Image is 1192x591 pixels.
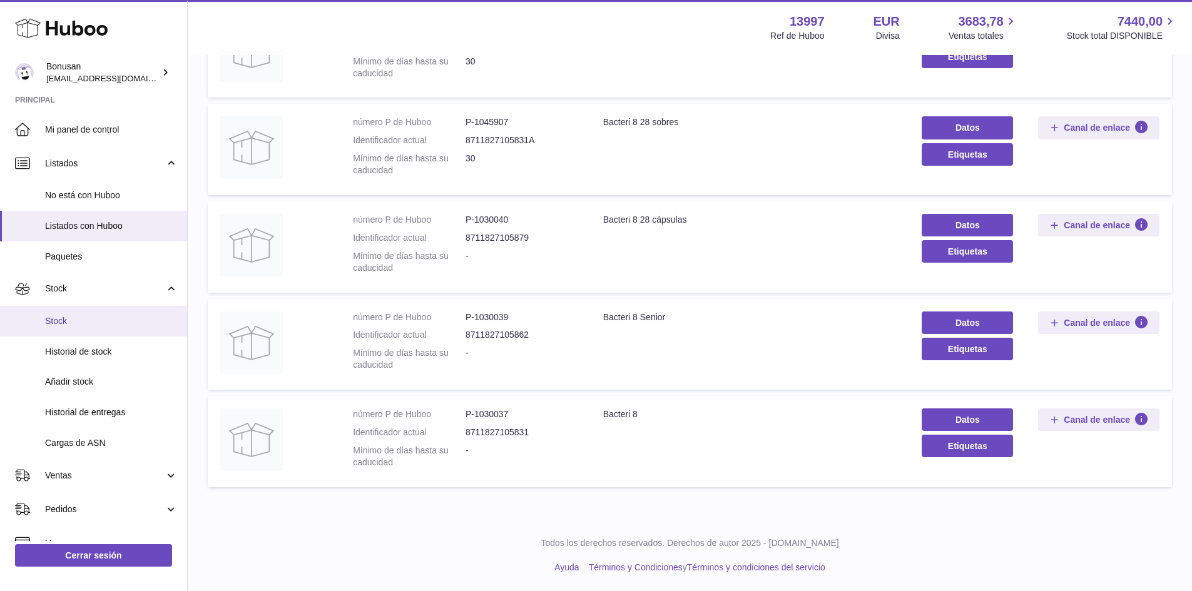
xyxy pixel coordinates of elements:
span: Listados con Huboo [45,220,178,232]
span: No está con Huboo [45,189,178,201]
span: [EMAIL_ADDRESS][DOMAIN_NAME] [46,73,184,83]
dt: Mínimo de días hasta su caducidad [353,153,466,176]
dd: - [466,347,578,371]
li: y [584,562,825,573]
dt: Mínimo de días hasta su caducidad [353,56,466,79]
a: Datos [922,408,1013,431]
dt: número P de Huboo [353,311,466,323]
strong: EUR [874,13,900,30]
div: Bonusan [46,61,159,84]
a: Datos [922,116,1013,139]
dd: - [466,445,578,468]
strong: 13997 [790,13,825,30]
button: Etiquetas [922,46,1013,68]
div: Bacteri 8 28 sobres [603,116,897,128]
button: Canal de enlace [1038,116,1159,139]
dd: P-1030039 [466,311,578,323]
div: Bacteri 8 Senior [603,311,897,323]
span: Listados [45,158,165,169]
span: Uso [45,537,178,549]
dd: - [466,250,578,274]
span: Cargas de ASN [45,437,178,449]
span: Ventas totales [949,30,1018,42]
span: Canal de enlace [1064,122,1130,133]
span: Canal de enlace [1064,414,1130,425]
img: info@bonusan.es [15,63,34,82]
button: Etiquetas [922,338,1013,360]
dt: Identificador actual [353,329,466,341]
a: Datos [922,214,1013,236]
a: Términos y condiciones del servicio [687,562,825,572]
dt: Mínimo de días hasta su caducidad [353,250,466,274]
dd: 8711827105862 [466,329,578,341]
button: Etiquetas [922,435,1013,457]
span: Canal de enlace [1064,317,1130,328]
dd: 30 [466,153,578,176]
span: 3683,78 [958,13,1003,30]
img: Bacteri 8 28 cápsulas [220,214,283,276]
div: Bacteri 8 [603,408,897,420]
span: Historial de stock [45,346,178,358]
button: Canal de enlace [1038,214,1159,236]
dt: número P de Huboo [353,214,466,226]
button: Etiquetas [922,240,1013,263]
img: Bacteri 8 Senior [220,311,283,374]
span: Pedidos [45,503,165,515]
a: Términos y Condiciones [589,562,683,572]
div: Ref de Huboo [770,30,824,42]
a: 3683,78 Ventas totales [949,13,1018,42]
dt: Mínimo de días hasta su caducidad [353,445,466,468]
a: Datos [922,311,1013,334]
dd: P-1045907 [466,116,578,128]
a: Ayuda [554,562,579,572]
dd: 30 [466,56,578,79]
span: Stock total DISPONIBLE [1067,30,1177,42]
dd: 8711827105879 [466,232,578,244]
span: Paquetes [45,251,178,263]
dd: P-1030037 [466,408,578,420]
dt: número P de Huboo [353,408,466,420]
p: Todos los derechos reservados. Derechos de autor 2025 - [DOMAIN_NAME] [198,537,1182,549]
img: Bacteri 8 28 sobres [220,116,283,179]
button: Etiquetas [922,143,1013,166]
span: Añadir stock [45,376,178,388]
span: Stock [45,315,178,327]
dt: Identificador actual [353,134,466,146]
button: Canal de enlace [1038,311,1159,334]
span: Stock [45,283,165,295]
dt: Identificador actual [353,427,466,438]
dd: 8711827105831 [466,427,578,438]
div: Divisa [876,30,900,42]
img: Bacteri 8 [220,408,283,471]
dt: número P de Huboo [353,116,466,128]
dd: 8711827105831A [466,134,578,146]
span: Canal de enlace [1064,220,1130,231]
span: 7440,00 [1118,13,1163,30]
span: Mi panel de control [45,124,178,136]
span: Ventas [45,470,165,482]
dt: Mínimo de días hasta su caducidad [353,347,466,371]
a: 7440,00 Stock total DISPONIBLE [1067,13,1177,42]
dd: P-1030040 [466,214,578,226]
button: Canal de enlace [1038,408,1159,431]
div: Bacteri 8 28 cápsulas [603,214,897,226]
a: Cerrar sesión [15,544,172,567]
dt: Identificador actual [353,232,466,244]
span: Historial de entregas [45,407,178,418]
